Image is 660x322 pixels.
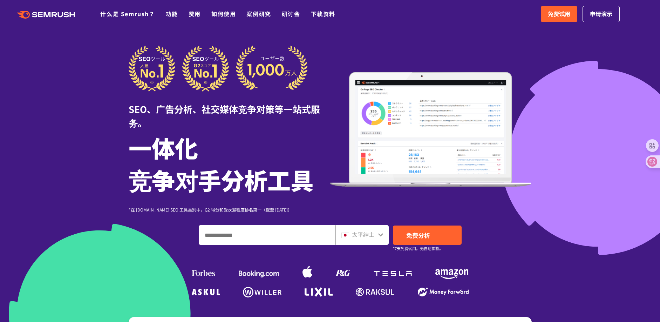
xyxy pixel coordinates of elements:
a: 研讨会 [282,9,300,18]
input: 输入域名、关键字或 URL [199,226,335,244]
font: 太平绅士 [352,230,374,239]
font: 一体化 [129,130,198,164]
a: 什么是 Semrush？ [100,9,155,18]
a: 免费试用 [541,6,577,22]
a: 功能 [166,9,178,18]
a: 费用 [189,9,201,18]
font: 竞争对手分析工具 [129,163,314,196]
font: 免费试用 [548,9,570,18]
a: 免费分析 [393,226,462,245]
font: SEO、广告分析、社交媒体竞争对策等一站式服务。 [129,102,320,129]
a: 申请演示 [583,6,620,22]
font: 免费分析 [406,231,430,240]
a: 案例研究 [246,9,271,18]
font: 申请演示 [590,9,612,18]
a: 如何使用 [211,9,236,18]
font: *7天免费试用。无自动扣款。 [393,246,443,251]
font: *在 [DOMAIN_NAME] SEO 工具类别中，G2 得分和受欢迎程度排名第一（截至 [DATE]） [129,207,292,213]
a: 下载资料 [311,9,335,18]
